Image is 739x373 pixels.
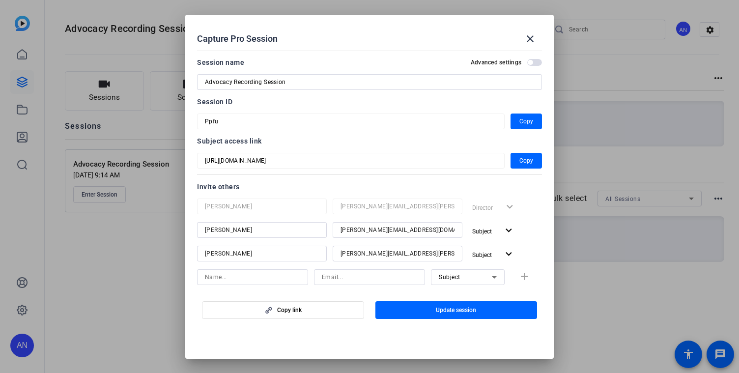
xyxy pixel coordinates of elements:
button: Copy [511,153,542,169]
input: Name... [205,224,319,236]
div: Session name [197,57,244,68]
input: Email... [341,224,455,236]
input: Name... [205,248,319,259]
span: Copy link [277,306,302,314]
button: Subject [468,222,519,240]
button: Copy [511,114,542,129]
span: Subject [472,252,492,258]
mat-icon: expand_more [503,248,515,260]
input: Name... [205,271,300,283]
mat-icon: close [524,33,536,45]
div: Invite others [197,181,542,193]
input: Enter Session Name [205,76,534,88]
span: Copy [519,155,533,167]
div: Subject access link [197,135,542,147]
span: Subject [439,274,460,281]
span: Subject [472,228,492,235]
input: Session OTP [205,155,497,167]
input: Session OTP [205,115,497,127]
div: Session ID [197,96,542,108]
span: Update session [436,306,476,314]
h2: Advanced settings [471,58,521,66]
button: Subject [468,246,519,263]
button: Update session [375,301,538,319]
mat-icon: expand_more [503,225,515,237]
button: Copy link [202,301,364,319]
input: Email... [341,201,455,212]
div: Capture Pro Session [197,27,542,51]
input: Email... [322,271,417,283]
span: Copy [519,115,533,127]
input: Email... [341,248,455,259]
input: Name... [205,201,319,212]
